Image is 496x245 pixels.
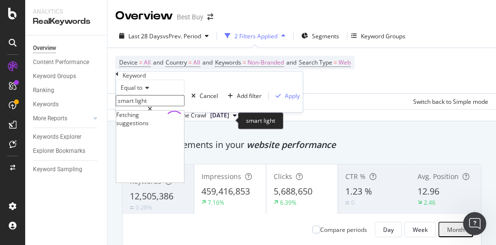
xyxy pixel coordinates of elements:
div: Cancel [200,92,218,100]
div: arrow-right-arrow-left [207,14,213,20]
span: Equal to [121,83,142,92]
a: Keywords [33,99,100,110]
div: 7.16% [208,198,224,207]
span: = [188,58,192,66]
span: 459,416,853 [201,185,250,197]
button: Month [438,222,473,237]
span: 12,505,386 [130,190,173,202]
span: website performance [247,139,336,150]
span: and [202,58,213,66]
span: vs Prev. Period [163,32,201,40]
a: Keyword Sampling [33,164,100,175]
div: Content Performance [33,57,89,67]
button: Last 28 DaysvsPrev. Period [115,28,213,44]
button: [DATE] [206,110,241,121]
span: All [193,56,200,69]
div: Apply [285,92,300,100]
span: Search Type [299,58,332,66]
div: 6.39% [280,198,296,207]
div: Month [447,226,465,234]
div: RealKeywords [33,16,99,27]
div: 0.28% [136,203,152,212]
span: Device [119,58,138,66]
span: 5,688,650 [274,185,312,197]
button: 2 Filters Applied [221,28,289,44]
div: Keyword Sampling [33,164,82,175]
span: 12.96 [418,185,439,197]
div: 2 Filters Applied [234,32,278,40]
span: 1.23 % [345,185,372,197]
span: Unique Keywords [130,167,161,186]
span: = [243,58,246,66]
div: Analytics [33,8,99,16]
div: Best Buy [177,12,203,22]
button: Apply [269,91,303,100]
div: Keyword Groups [33,71,76,82]
iframe: Intercom live chat [463,212,486,235]
div: Fetching suggestions [116,111,165,130]
img: Equal [130,206,134,209]
span: Impressions [201,172,241,181]
span: Country [166,58,187,66]
button: Segments [297,28,343,44]
div: smart light [238,112,283,129]
div: Detect big movements in your [121,139,482,151]
a: Keyword Groups [33,71,100,82]
a: Keywords Explorer [33,132,100,142]
div: Switch back to Simple mode [413,98,488,106]
div: 2.46 [424,198,435,207]
span: = [139,58,142,66]
div: Compare periods [320,226,367,234]
span: Avg. Position [418,172,459,181]
span: Keywords [215,58,241,66]
div: Ranking [33,85,54,96]
div: Day [383,226,394,234]
span: Web [339,56,351,69]
img: Equal [345,201,349,204]
span: CTR % [345,172,366,181]
button: Cancel [185,80,221,112]
span: Non-Branded [248,56,284,69]
button: Keyword Groups [351,28,405,44]
button: Add filter [221,91,264,100]
span: and [153,58,163,66]
div: Keywords Explorer [33,132,81,142]
button: Switch back to Simple mode [409,94,488,109]
div: Week [413,226,428,234]
a: More Reports [33,114,91,124]
span: Last 28 Days [128,32,163,40]
span: and [286,58,296,66]
button: Day [375,222,402,237]
div: Keywords [33,99,59,110]
span: Clicks [274,172,292,181]
span: All [144,56,151,69]
div: Add filter [237,92,262,100]
a: Ranking [33,85,100,96]
a: Explorer Bookmarks [33,146,100,156]
span: = [334,58,337,66]
div: 0 [351,198,355,207]
span: Segments [312,32,339,40]
button: Week [404,222,436,237]
div: More Reports [33,114,67,124]
span: 2025 Sep. 23rd [210,111,229,120]
div: Overview [115,8,173,24]
a: Content Performance [33,57,100,67]
a: Overview [33,43,100,53]
div: Keyword Groups [361,32,405,40]
div: Overview [33,43,56,53]
div: Explorer Bookmarks [33,146,85,156]
div: Keyword [123,71,146,80]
